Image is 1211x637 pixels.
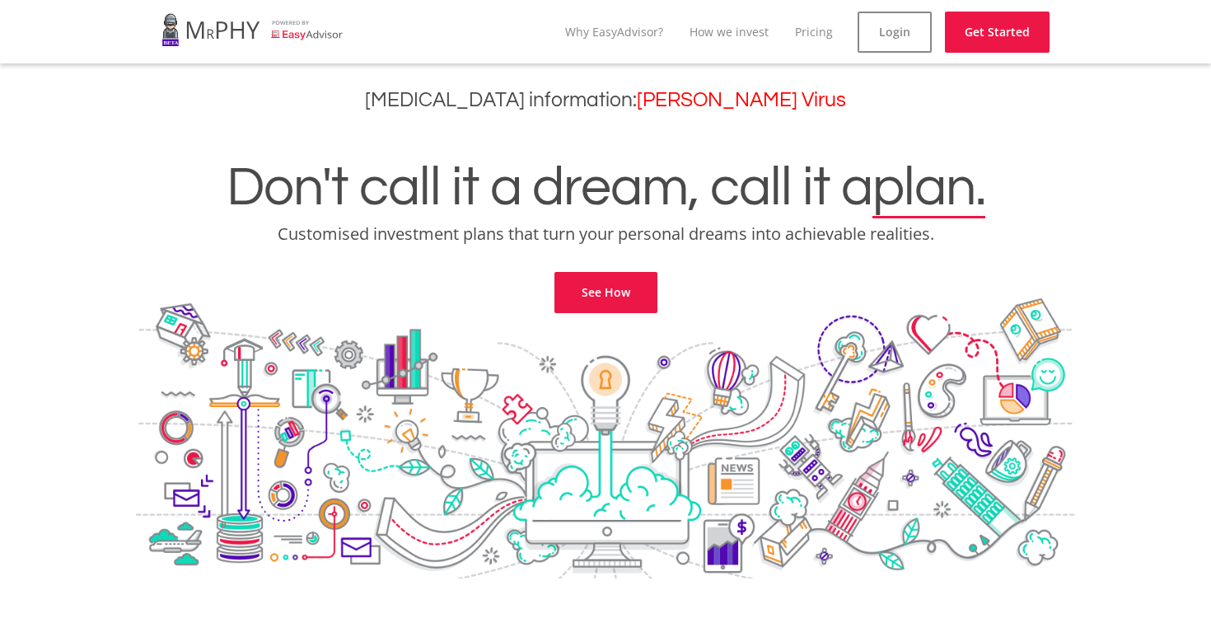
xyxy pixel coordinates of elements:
[690,24,769,40] a: How we invest
[858,12,932,53] a: Login
[872,160,985,216] span: plan.
[637,90,846,110] a: [PERSON_NAME] Virus
[795,24,833,40] a: Pricing
[565,24,663,40] a: Why EasyAdvisor?
[554,272,657,313] a: See How
[12,160,1199,216] h1: Don't call it a dream, call it a
[12,88,1199,112] h3: [MEDICAL_DATA] information:
[945,12,1050,53] a: Get Started
[12,222,1199,246] p: Customised investment plans that turn your personal dreams into achievable realities.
